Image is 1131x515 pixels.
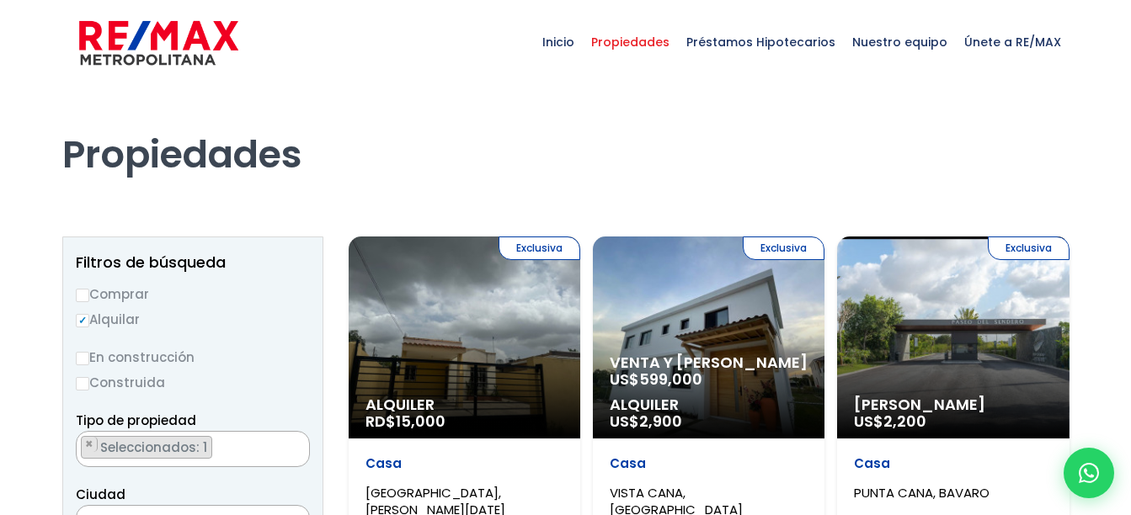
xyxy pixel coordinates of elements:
[956,17,1070,67] span: Únete a RE/MAX
[77,432,86,468] textarea: Search
[76,289,89,302] input: Comprar
[610,354,808,371] span: Venta y [PERSON_NAME]
[365,396,563,413] span: Alquiler
[844,17,956,67] span: Nuestro equipo
[76,347,310,368] label: En construcción
[365,455,563,472] p: Casa
[583,17,678,67] span: Propiedades
[534,17,583,67] span: Inicio
[365,411,445,432] span: RD$
[81,436,212,459] li: CASA
[76,309,310,330] label: Alquilar
[76,314,89,327] input: Alquilar
[76,284,310,305] label: Comprar
[883,411,926,432] span: 2,200
[743,236,824,260] span: Exclusiva
[76,411,196,429] span: Tipo de propiedad
[610,411,682,432] span: US$
[678,17,844,67] span: Préstamos Hipotecarios
[639,369,702,390] span: 599,000
[76,254,310,271] h2: Filtros de búsqueda
[854,484,990,502] span: PUNTA CANA, BAVARO
[85,437,93,452] span: ×
[610,455,808,472] p: Casa
[639,411,682,432] span: 2,900
[76,352,89,365] input: En construcción
[610,396,808,413] span: Alquiler
[854,396,1052,413] span: [PERSON_NAME]
[396,411,445,432] span: 15,000
[499,236,580,260] span: Exclusiva
[82,437,98,452] button: Remove item
[988,236,1070,260] span: Exclusiva
[76,486,125,503] span: Ciudad
[854,411,926,432] span: US$
[99,438,211,456] span: Seleccionados: 1
[291,436,301,453] button: Remove all items
[76,377,89,390] input: Construida
[76,372,310,393] label: Construida
[62,85,1070,178] h1: Propiedades
[854,455,1052,472] p: Casa
[79,18,238,68] img: remax-metropolitana-logo
[291,437,300,452] span: ×
[610,369,702,390] span: US$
